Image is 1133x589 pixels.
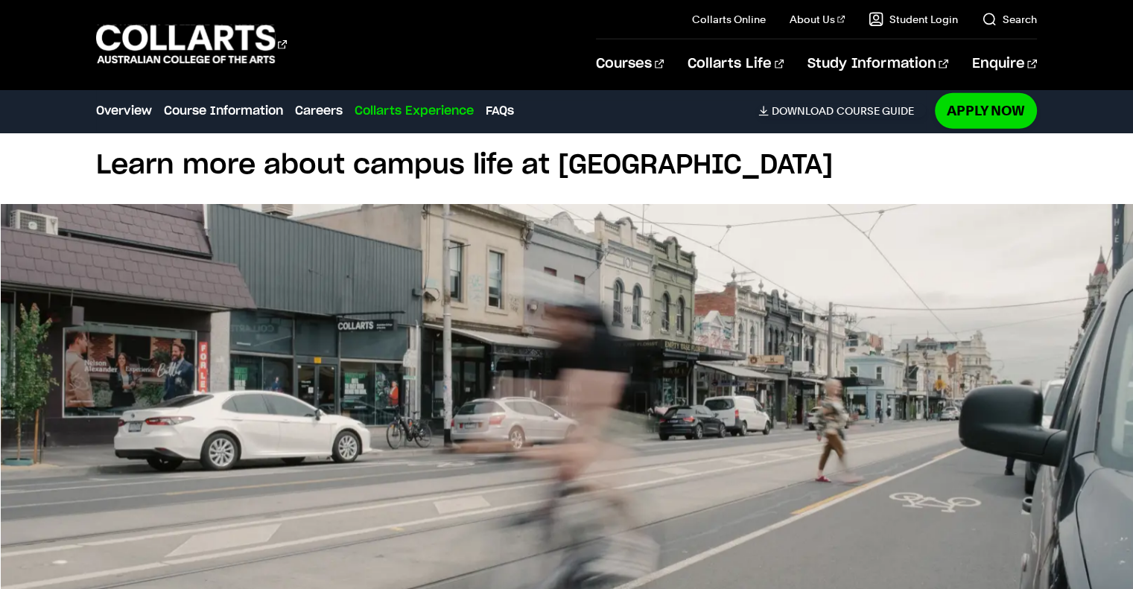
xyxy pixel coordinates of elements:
a: FAQs [486,102,514,120]
a: DownloadCourse Guide [758,104,926,118]
span: Download [772,104,834,118]
a: Collarts Experience [355,102,474,120]
a: Collarts Online [692,12,766,27]
a: Course Information [164,102,283,120]
a: Student Login [869,12,958,27]
a: Collarts Life [688,39,784,89]
a: Enquire [972,39,1037,89]
a: Careers [295,102,343,120]
div: Go to homepage [96,23,287,66]
a: Overview [96,102,152,120]
a: Courses [596,39,664,89]
a: Search [982,12,1037,27]
a: About Us [790,12,845,27]
a: Apply Now [935,93,1037,128]
a: Study Information [807,39,948,89]
h2: Learn more about campus life at [GEOGRAPHIC_DATA] [96,149,1036,182]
